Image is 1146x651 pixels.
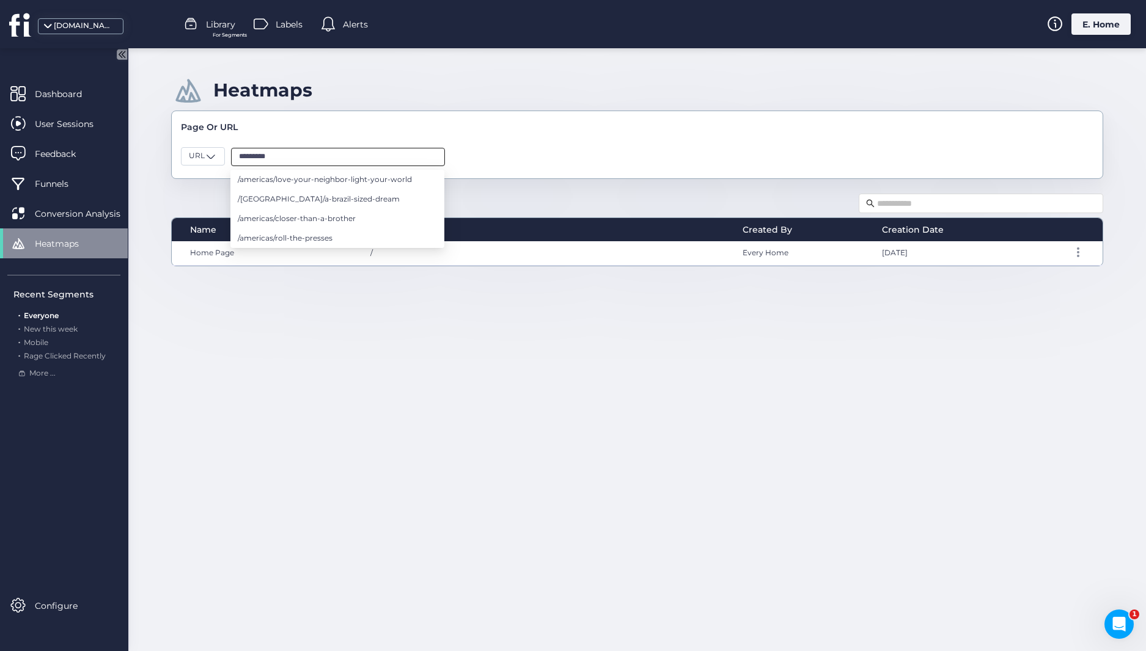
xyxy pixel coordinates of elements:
span: Dashboard [35,87,100,101]
span: /[GEOGRAPHIC_DATA]/a-brazil-sized-dream [238,192,400,206]
li: /americas/closer-than-a-brother [230,209,444,228]
span: Created By [743,223,792,236]
span: Labels [276,18,303,31]
span: Feedback [35,147,94,161]
span: . [18,322,20,333]
iframe: Intercom live chat [1104,609,1134,639]
div: Page Or URL [181,120,1093,134]
li: /americas/a-brazil-sized-dream [230,189,444,209]
span: Configure [35,599,96,613]
span: User Sessions [35,117,112,131]
span: . [18,335,20,347]
span: . [18,308,20,320]
span: Mobile [24,338,48,347]
span: New this week [24,324,78,333]
span: . [18,349,20,360]
span: Library [206,18,235,31]
span: More ... [29,368,56,379]
span: URL [189,150,205,162]
span: /americas/roll-the-presses [238,231,332,245]
li: /americas/roll-the-presses [230,228,444,248]
div: E. Home [1071,13,1131,35]
span: For Segments [213,31,247,39]
span: Rage Clicked Recently [24,351,106,360]
li: /americas/love-your-neighbor-light-your-world [230,170,444,189]
span: 1 [1129,609,1139,619]
span: Heatmaps [35,237,97,250]
div: Heatmaps [213,79,312,101]
span: [DATE] [882,248,908,257]
span: Home Page [190,248,234,257]
span: Alerts [343,18,368,31]
span: / [370,248,373,257]
span: /americas/closer-than-a-brother [238,212,356,225]
span: /americas/love-your-neighbor-light-your-world [238,173,412,186]
span: Conversion Analysis [35,207,139,220]
span: Everyone [24,311,59,320]
div: Recent Segments [13,288,120,301]
span: Funnels [35,177,87,191]
span: Every Home [743,248,788,257]
span: Creation Date [882,223,944,236]
span: Name [190,223,216,236]
div: [DOMAIN_NAME] [54,20,115,32]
